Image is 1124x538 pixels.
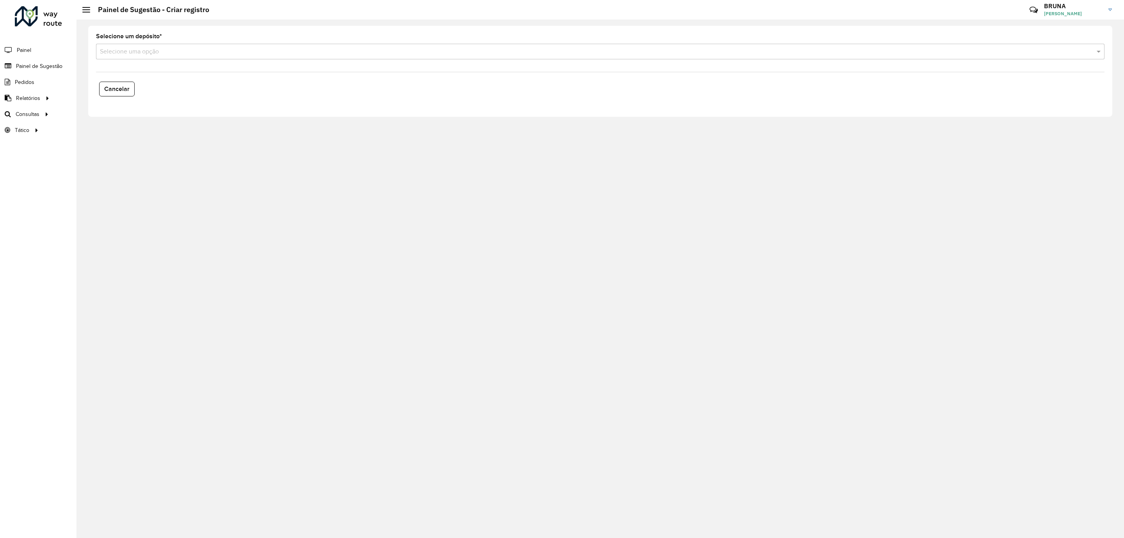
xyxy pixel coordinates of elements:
h3: BRUNA [1044,2,1103,10]
span: Consultas [16,110,39,118]
span: Tático [15,126,29,134]
button: Cancelar [99,82,135,96]
h2: Painel de Sugestão - Criar registro [90,5,209,14]
span: [PERSON_NAME] [1044,10,1103,17]
label: Selecione um depósito [96,32,162,41]
span: Pedidos [15,78,34,86]
span: Painel de Sugestão [16,62,62,70]
a: Contato Rápido [1025,2,1042,18]
span: Cancelar [104,86,130,92]
span: Relatórios [16,94,40,102]
span: Painel [17,46,31,54]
